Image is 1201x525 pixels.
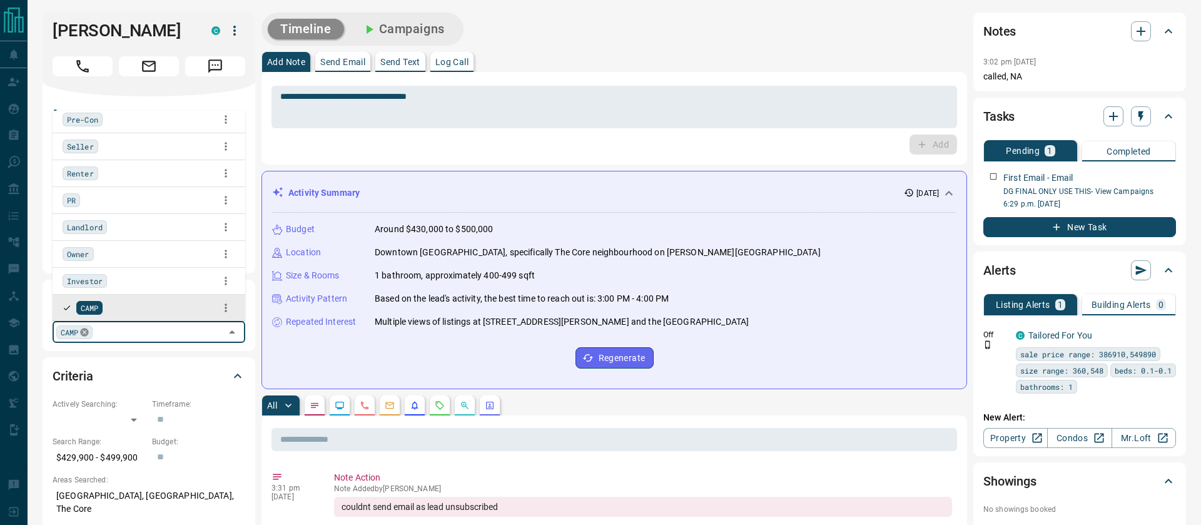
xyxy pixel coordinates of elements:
span: Owner [67,248,89,260]
button: Campaigns [349,19,457,39]
a: Condos [1047,428,1112,448]
svg: Opportunities [460,400,470,410]
div: Notes [983,16,1176,46]
p: First Email - Email [1003,171,1073,185]
p: Size & Rooms [286,269,340,282]
p: Areas Searched: [53,474,245,486]
p: Listing Alerts [996,300,1050,309]
span: PR [67,194,76,206]
p: Budget [286,223,315,236]
p: [DATE] [916,188,939,199]
p: Based on the lead's activity, the best time to reach out is: 3:00 PM - 4:00 PM [375,292,669,305]
div: Criteria [53,361,245,391]
div: Showings [983,466,1176,496]
svg: Notes [310,400,320,410]
p: New Alert: [983,411,1176,424]
h2: Criteria [53,366,93,386]
p: Send Email [320,58,365,66]
p: Note Action [334,471,952,484]
svg: Push Notification Only [983,340,992,349]
p: Downtown [GEOGRAPHIC_DATA], specifically The Core neighbourhood on [PERSON_NAME][GEOGRAPHIC_DATA] [375,246,821,259]
svg: Calls [360,400,370,410]
p: called, NA [983,70,1176,83]
p: 3:31 pm [271,484,315,492]
p: 0 [1158,300,1163,309]
h1: [PERSON_NAME] [53,21,193,41]
svg: Agent Actions [485,400,495,410]
p: 1 [1058,300,1063,309]
div: condos.ca [211,26,220,35]
span: Seller [67,140,94,153]
div: condos.ca [1016,331,1025,340]
h2: Notes [983,21,1016,41]
p: 6:29 p.m. [DATE] [1003,198,1176,210]
svg: Listing Alerts [410,400,420,410]
span: CAMP [81,302,98,314]
span: Investor [67,275,103,287]
h2: Alerts [983,260,1016,280]
svg: Lead Browsing Activity [335,400,345,410]
p: Budget: [152,436,245,447]
span: Message [185,56,245,76]
span: beds: 0.1-0.1 [1115,364,1172,377]
p: Actively Searching: [53,399,146,410]
span: Email [119,56,179,76]
div: CAMP [56,325,93,339]
p: $429,900 - $499,900 [53,447,146,468]
p: [DATE] [271,492,315,501]
button: Timeline [268,19,344,39]
p: Multiple views of listings at [STREET_ADDRESS][PERSON_NAME] and the [GEOGRAPHIC_DATA] [375,315,749,329]
h2: Showings [983,471,1036,491]
button: Open [120,106,135,121]
p: Timeframe: [152,399,245,410]
button: Close [223,324,241,341]
span: sale price range: 386910,549890 [1020,348,1156,360]
h2: Tasks [983,106,1015,126]
span: Renter [67,167,94,180]
p: Send Text [380,58,420,66]
span: bathrooms: 1 [1020,380,1073,393]
p: Pending [1006,146,1040,155]
p: Location [286,246,321,259]
p: Building Alerts [1092,300,1151,309]
p: Completed [1107,147,1151,156]
p: Add Note [267,58,305,66]
p: Log Call [435,58,469,66]
p: Repeated Interest [286,315,356,329]
button: New Task [983,217,1176,237]
p: Around $430,000 to $500,000 [375,223,494,236]
p: No showings booked [983,504,1176,515]
span: Pre-Con [67,113,98,126]
p: Note Added by [PERSON_NAME] [334,484,952,493]
div: couldnt send email as lead unsubscribed [334,497,952,517]
p: Search Range: [53,436,146,447]
a: DG FINAL ONLY USE THIS- View Campaigns [1003,187,1153,196]
div: Alerts [983,255,1176,285]
p: Off [983,329,1008,340]
a: Tailored For You [1028,330,1092,340]
p: [GEOGRAPHIC_DATA], [GEOGRAPHIC_DATA], The Core [53,486,245,519]
div: Tasks [983,101,1176,131]
span: Landlord [67,221,103,233]
a: Mr.Loft [1112,428,1176,448]
a: Property [983,428,1048,448]
p: 1 bathroom, approximately 400-499 sqft [375,269,535,282]
p: All [267,401,277,410]
span: size range: 360,548 [1020,364,1103,377]
p: 1 [1047,146,1052,155]
p: Activity Summary [288,186,360,200]
span: Call [53,56,113,76]
div: Activity Summary[DATE] [272,181,956,205]
svg: Emails [385,400,395,410]
span: CAMP [61,326,78,339]
p: Activity Pattern [286,292,347,305]
svg: Requests [435,400,445,410]
button: Regenerate [575,347,654,369]
p: 3:02 pm [DATE] [983,58,1036,66]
